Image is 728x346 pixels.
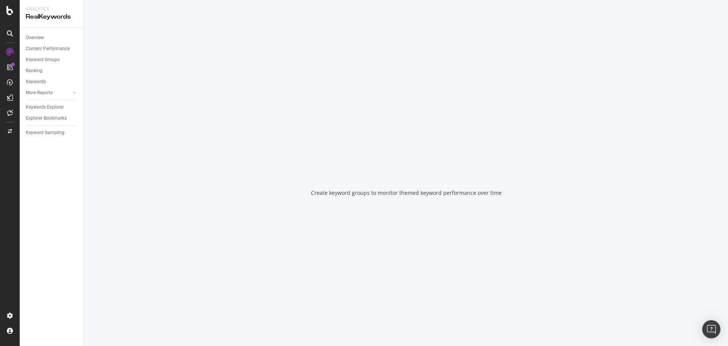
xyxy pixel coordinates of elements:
div: Create keyword groups to monitor themed keyword performance over time [311,189,502,197]
a: Explorer Bookmarks [26,114,78,122]
a: Keyword Groups [26,56,78,64]
div: Open Intercom Messenger [702,320,720,338]
a: More Reports [26,89,71,97]
div: Explorer Bookmarks [26,114,67,122]
div: Overview [26,34,44,42]
a: Keyword Sampling [26,129,78,137]
div: Analytics [26,6,78,13]
div: Content Performance [26,45,70,53]
div: Keywords [26,78,46,86]
div: Keywords Explorer [26,103,64,111]
a: Keywords [26,78,78,86]
div: animation [379,150,433,177]
div: RealKeywords [26,13,78,21]
a: Overview [26,34,78,42]
div: Keyword Groups [26,56,60,64]
a: Content Performance [26,45,78,53]
a: Ranking [26,67,78,75]
div: Keyword Sampling [26,129,64,137]
div: More Reports [26,89,53,97]
div: Ranking [26,67,42,75]
a: Keywords Explorer [26,103,78,111]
